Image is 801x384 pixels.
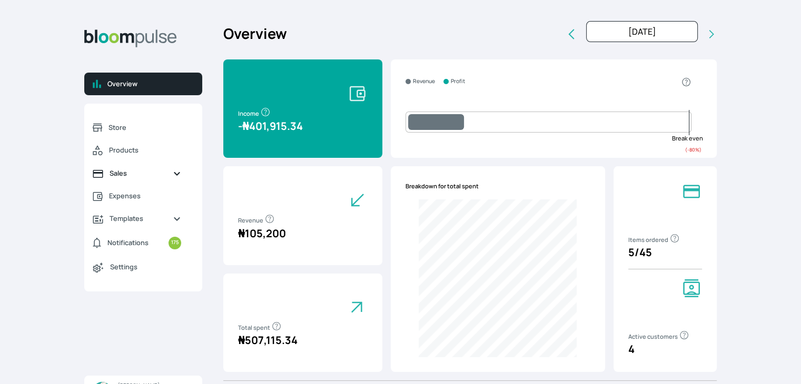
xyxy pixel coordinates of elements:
a: Notifications175 [84,230,190,256]
span: Notifications [107,238,149,248]
span: ₦ [242,119,249,133]
a: Settings [84,256,190,279]
a: Products [84,139,190,162]
span: ₦ [238,226,245,240]
span: - 401,915.34 [238,119,303,133]
a: Overview [84,73,202,95]
img: Bloom Logo [84,29,177,47]
span: 105,200 [238,226,286,240]
span: Items ordered [628,236,680,244]
small: ( -80 %) [685,146,701,153]
a: Expenses [84,185,190,207]
p: 5 / 45 [628,245,702,260]
a: Sales [84,162,190,185]
span: Store [108,123,181,133]
span: Products [109,145,181,155]
a: Store [84,116,190,139]
span: Income [238,109,271,117]
a: Templates [84,207,190,230]
small: Profit [451,77,465,86]
span: Templates [110,214,164,224]
h2: Overview [223,23,287,45]
span: 507,115.34 [238,333,298,347]
small: Revenue [413,77,435,86]
span: Sales [110,168,164,178]
small: 175 [169,237,181,249]
span: Total spent [238,324,282,331]
span: Expenses [109,191,181,201]
p: 4 [628,341,702,357]
span: Active customers [628,332,689,340]
span: Settings [110,262,181,272]
span: ₦ [238,333,245,347]
span: Breakdown for total spent [406,182,479,191]
span: Overview [107,79,194,89]
aside: Sidebar [84,21,202,371]
span: Revenue [238,216,275,224]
